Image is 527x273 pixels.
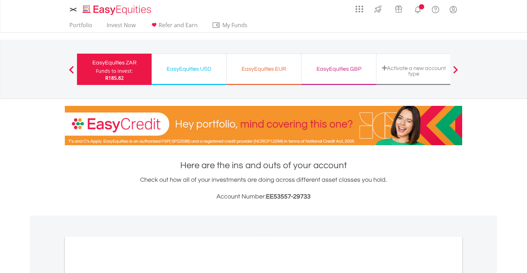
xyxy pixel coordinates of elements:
[231,64,297,74] div: EasyEquities EUR
[67,22,95,32] a: Portfolio
[306,64,372,74] div: EasyEquities GBP
[266,193,311,200] span: EE53557-29733
[409,2,427,16] a: Notifications
[372,3,384,15] img: thrive-v2.svg
[427,2,444,16] a: FAQ's and Support
[381,65,447,77] div: Activate a new account type
[351,2,368,13] a: AppsGrid
[81,4,154,16] img: EasyEquities_Logo.png
[444,2,462,17] a: My Profile
[212,21,258,30] span: My Funds
[80,2,154,16] a: Home page
[156,64,222,74] div: EasyEquities USD
[147,22,200,32] a: Refer and Earn
[159,21,198,29] span: Refer and Earn
[65,175,462,202] div: Check out how all of your investments are doing across different asset classes you hold.
[105,75,124,81] span: R185.82
[81,58,147,68] div: EasyEquities ZAR
[65,192,462,202] h3: Account Number:
[96,68,133,75] div: Funds to invest:
[65,159,462,172] h1: Here are the ins and outs of your account
[388,2,409,15] a: Vouchers
[65,106,462,145] img: EasyCredit Promotion Banner
[393,3,404,15] img: vouchers-v2.svg
[104,22,138,32] a: Invest Now
[356,5,363,13] img: grid-menu-icon.svg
